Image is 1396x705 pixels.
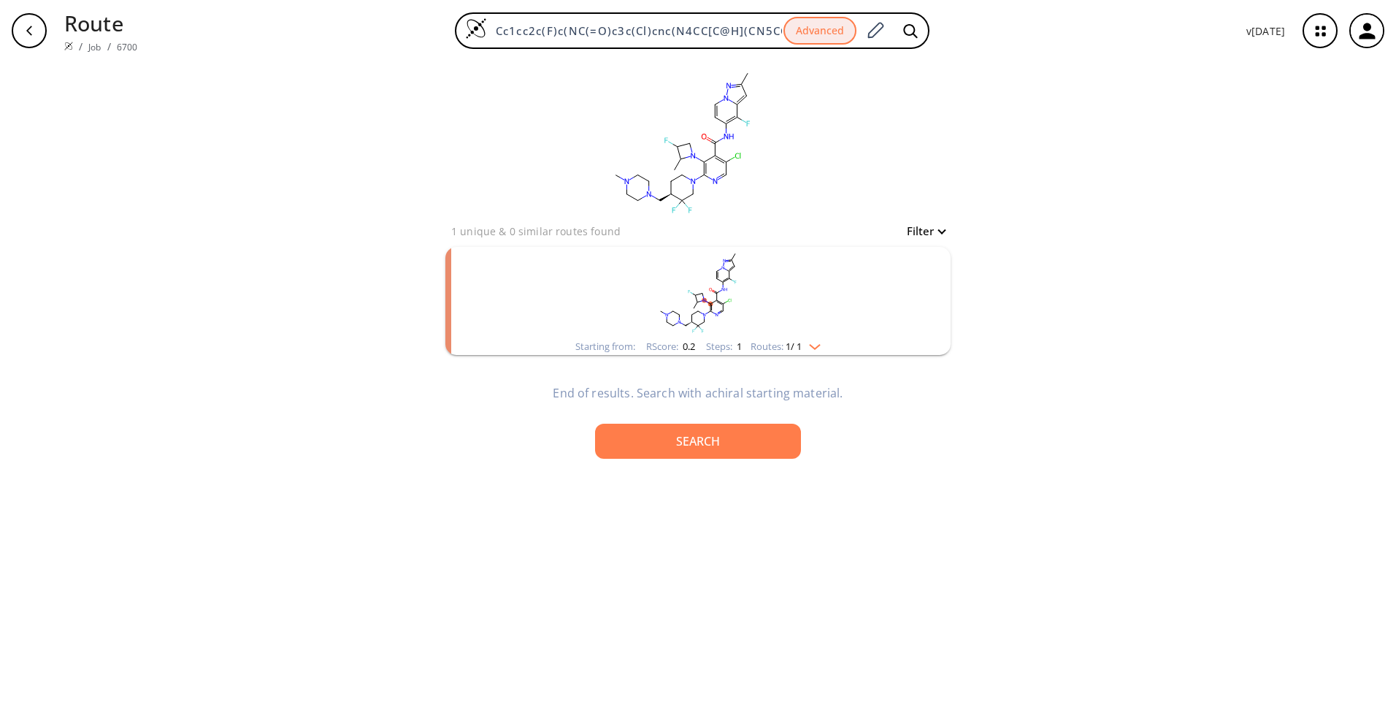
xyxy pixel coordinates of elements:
[451,224,621,239] p: 1 unique & 0 similar routes found
[508,247,888,338] svg: Cc1cc2c(F)c(NC(=O)c3c(Cl)cnc(N4CC[C@H](CN5CCN(C)CC5)C(F)(F)C4)c3N3CC(F)C3C)ccn2n1
[575,342,635,351] div: Starting from:
[117,41,138,53] a: 6700
[445,240,951,362] ul: clusters
[783,17,856,45] button: Advanced
[680,340,695,353] span: 0.2
[64,42,73,50] img: Spaya logo
[88,41,101,53] a: Job
[607,435,789,447] div: Search
[465,18,487,39] img: Logo Spaya
[786,342,802,351] span: 1 / 1
[545,384,851,402] p: End of results. Search with achiral starting material.
[536,61,828,222] svg: Cc1cc2c(F)c(NC(=O)c3c(Cl)cnc(N4CC[C@H](CN5CCN(C)CC5)C(F)(F)C4)c3N3CC(F)C3C)ccn2n1
[646,342,695,351] div: RScore :
[79,39,83,54] li: /
[898,226,945,237] button: Filter
[751,342,821,351] div: Routes:
[64,7,137,39] p: Route
[706,342,742,351] div: Steps :
[1246,23,1285,39] p: v [DATE]
[802,338,821,350] img: Down
[107,39,111,54] li: /
[595,424,801,459] button: Search
[735,340,742,353] span: 1
[487,23,783,38] input: Enter SMILES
